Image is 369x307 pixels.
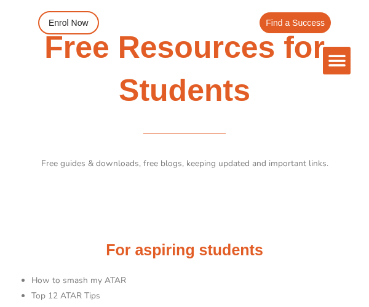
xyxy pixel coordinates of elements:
[323,47,351,74] div: Menu Toggle
[6,240,363,260] h2: For aspiring students
[31,273,363,288] li: How to smash my ATAR
[6,156,363,171] p: Free guides & downloads, free blogs, keeping updated and important links.
[260,12,331,33] a: Find a Success
[266,18,325,27] span: Find a Success
[38,11,99,34] a: Enrol Now
[49,18,89,27] span: Enrol Now
[31,288,363,303] li: Top 12 ATAR Tips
